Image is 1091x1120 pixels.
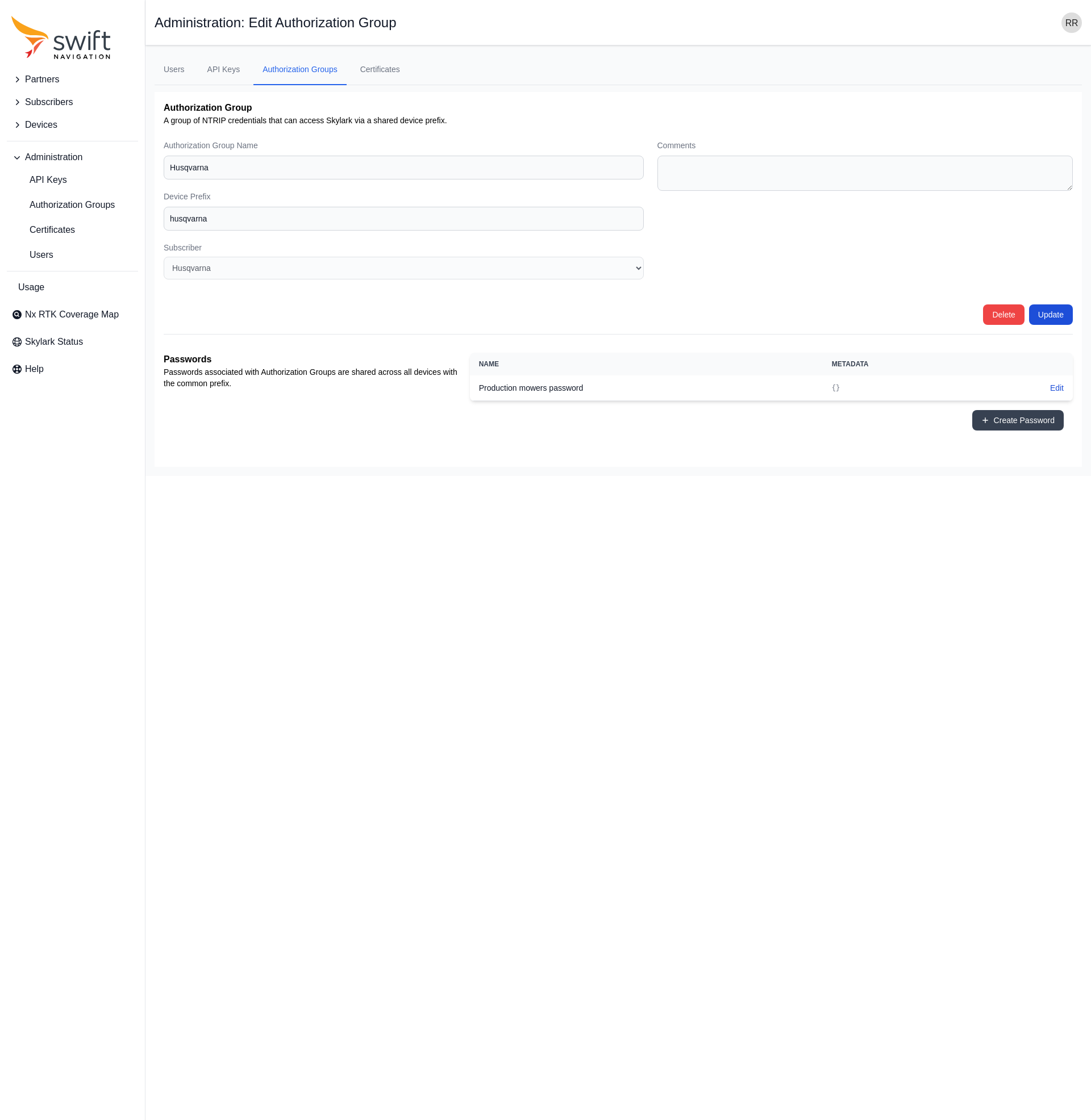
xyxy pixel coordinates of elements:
th: Metadata [823,353,981,375]
a: Certificates [351,55,409,85]
th: Production mowers password [470,375,823,401]
th: Name [470,353,823,375]
label: Authorization Group Name [164,140,644,151]
span: Usage [18,281,44,294]
span: Help [25,362,44,376]
button: Partners [7,68,138,91]
code: {} [832,384,840,392]
a: Nx RTK Coverage Map [7,303,138,326]
span: Devices [25,118,57,132]
a: Usage [7,276,138,299]
span: Nx RTK Coverage Map [25,308,119,321]
a: Help [7,358,138,381]
a: Skylark Status [7,331,138,353]
img: user photo [1061,12,1082,33]
span: Skylark Status [25,335,83,349]
span: Authorization Groups [11,198,115,212]
label: Subscriber [164,242,644,253]
h2: Passwords [164,353,461,366]
p: A group of NTRIP credentials that can access Skylark via a shared device prefix. [164,115,1073,126]
button: Edit [1050,382,1064,394]
button: Subscribers [7,91,138,114]
button: Update [1029,304,1073,325]
span: Partners [25,73,59,86]
h2: Authorization Group [164,101,1073,115]
h1: Administration: Edit Authorization Group [155,16,397,30]
label: Device Prefix [164,191,644,202]
button: Devices [7,114,138,136]
span: API Keys [11,173,67,187]
button: Administration [7,146,138,169]
button: Create Password [972,410,1064,431]
p: Passwords associated with Authorization Groups are shared across all devices with the common prefix. [164,366,461,389]
a: Authorization Groups [253,55,347,85]
a: Certificates [7,219,138,241]
span: Administration [25,151,82,164]
button: Delete [983,304,1024,325]
label: Comments [657,140,1073,151]
span: Subscribers [25,95,73,109]
a: Users [7,244,138,266]
a: Users [155,55,194,85]
span: Users [11,248,53,262]
a: API Keys [198,55,249,85]
a: API Keys [7,169,138,191]
a: Authorization Groups [7,194,138,216]
span: Certificates [11,223,75,237]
